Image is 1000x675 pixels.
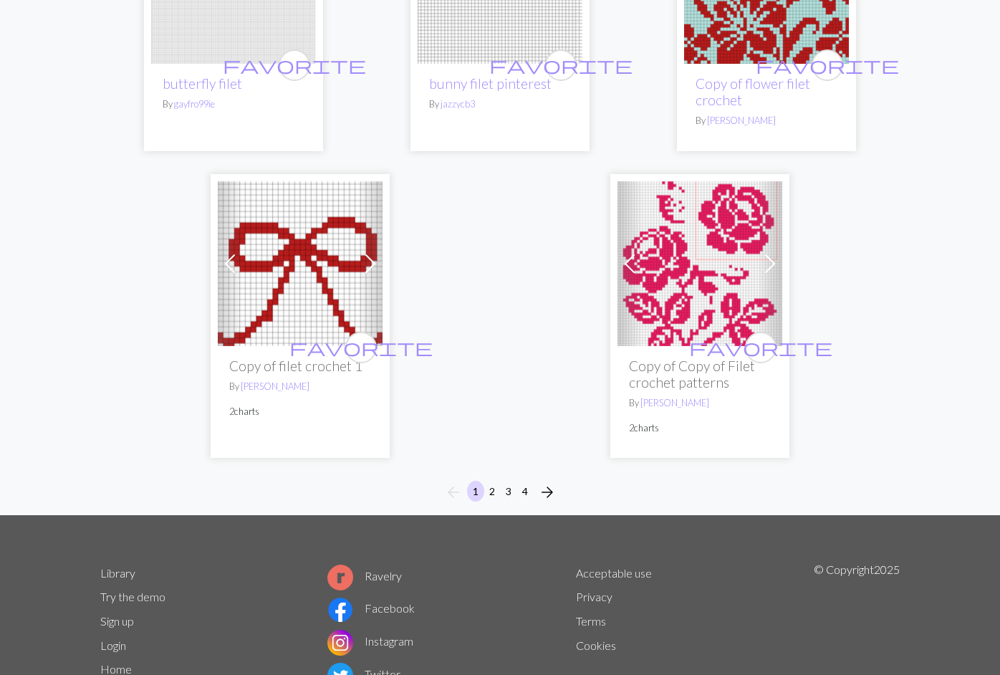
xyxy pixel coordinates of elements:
a: Acceptable use [576,566,652,580]
a: Copy of flower filet crochet [696,75,810,108]
button: favourite [812,49,843,81]
p: 2 charts [629,421,771,435]
i: favourite [489,51,633,80]
a: Ravelry [327,569,402,583]
a: Login [100,638,126,652]
h2: Copy of filet crochet 1 [229,358,371,374]
i: Next [539,484,556,501]
p: By [629,396,771,410]
nav: Page navigation [439,481,562,504]
i: favourite [289,333,433,362]
a: roses [617,255,782,269]
img: Facebook logo [327,597,353,623]
span: favorite [489,54,633,76]
a: bunny filet pinterest [429,75,552,92]
button: Next [533,481,562,504]
i: favourite [223,51,366,80]
button: favourite [545,49,577,81]
button: 2 [484,481,501,502]
p: 2 charts [229,405,371,418]
p: By [429,97,571,111]
a: Terms [576,614,606,628]
a: Cookies [576,638,616,652]
span: arrow_forward [539,482,556,502]
a: [PERSON_NAME] [707,115,776,126]
span: favorite [756,54,899,76]
span: favorite [689,336,832,358]
img: roses [617,181,782,346]
a: Privacy [576,590,612,603]
a: Library [100,566,135,580]
button: 1 [467,481,484,502]
h2: Copy of Copy of Filet crochet patterns [629,358,771,391]
button: favourite [345,332,377,363]
p: By [696,114,837,128]
button: favourite [745,332,777,363]
button: 4 [516,481,534,502]
button: 3 [500,481,517,502]
i: favourite [756,51,899,80]
a: Sign up [100,614,134,628]
span: favorite [289,336,433,358]
a: gayfro99ie [174,98,215,110]
a: jazzycb3 [441,98,475,110]
a: Instagram [327,634,413,648]
a: Try the demo [100,590,165,603]
img: Ravelry logo [327,565,353,590]
i: favourite [689,333,832,362]
p: By [163,97,304,111]
a: filet crochet 1 [218,255,383,269]
img: Instagram logo [327,630,353,656]
a: Facebook [327,601,415,615]
span: favorite [223,54,366,76]
a: [PERSON_NAME] [241,380,309,392]
button: favourite [279,49,310,81]
a: [PERSON_NAME] [640,397,709,408]
p: By [229,380,371,393]
a: butterfly filet [163,75,242,92]
img: filet crochet 1 [218,181,383,346]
